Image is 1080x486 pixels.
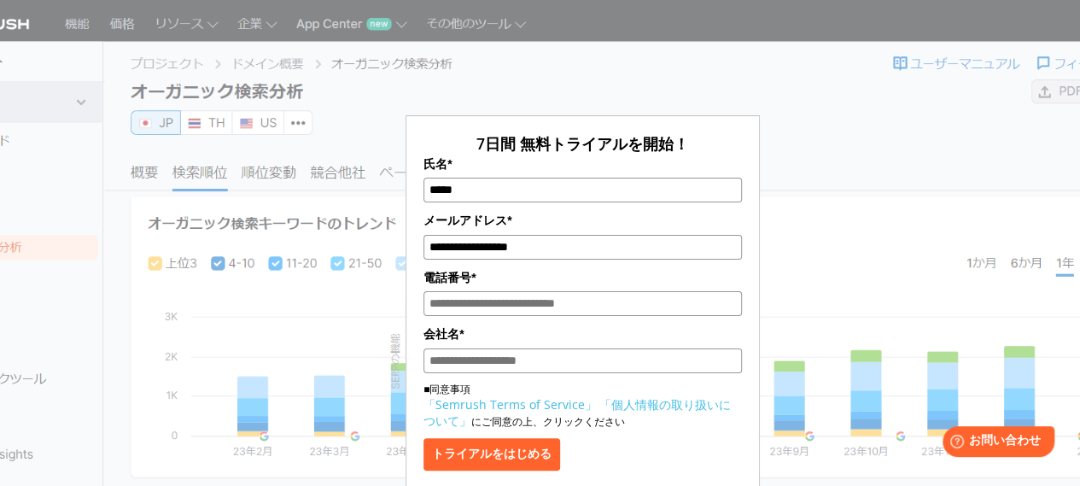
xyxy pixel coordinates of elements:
p: ■同意事項 にご同意の上、クリックください [423,382,742,430]
label: 電話番号* [423,268,742,287]
button: トライアルをはじめる [423,438,560,471]
a: 「Semrush Terms of Service」 [423,396,597,413]
label: メールアドレス* [423,211,742,230]
iframe: Help widget launcher [928,419,1061,467]
a: 「個人情報の取り扱いについて」 [423,396,731,429]
span: 7日間 無料トライアルを開始！ [476,133,689,154]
